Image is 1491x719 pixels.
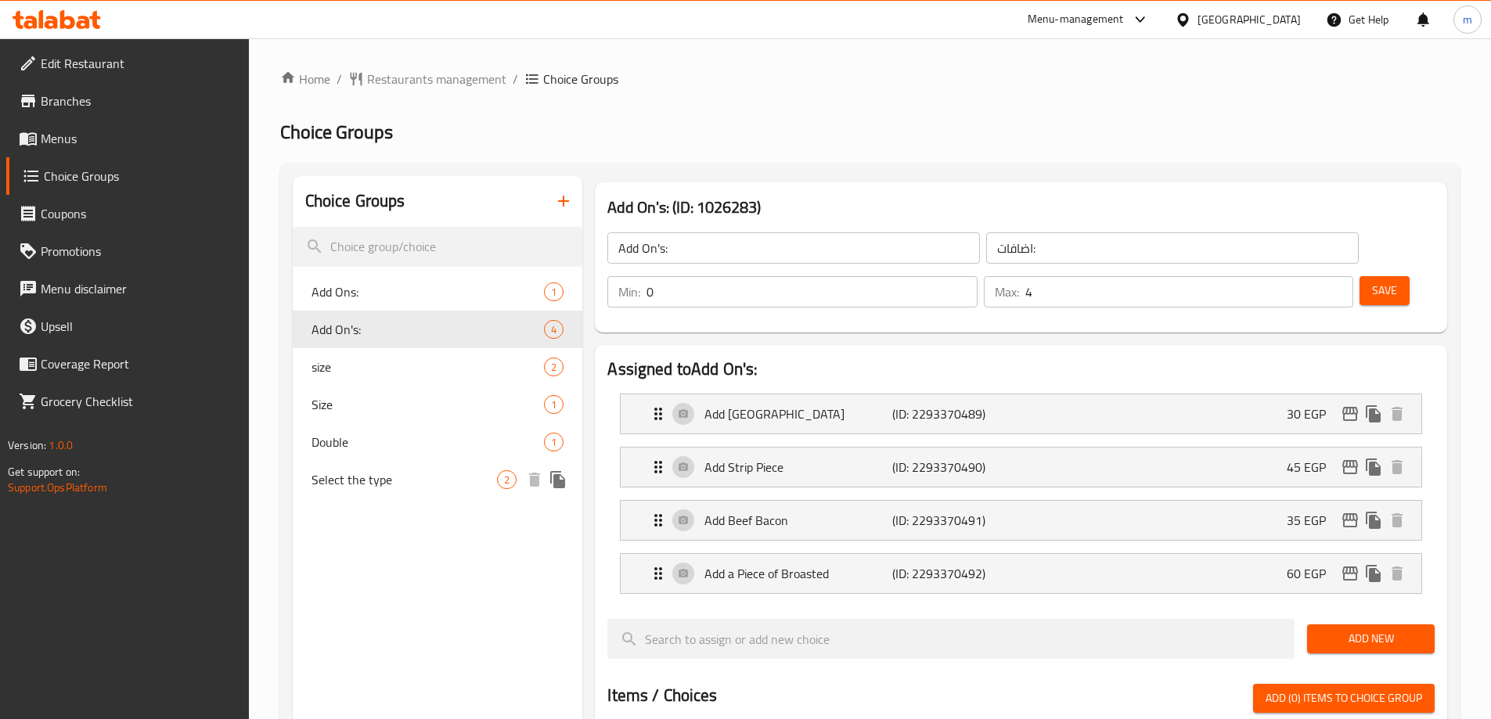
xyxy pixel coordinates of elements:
span: Grocery Checklist [41,392,236,411]
button: duplicate [1362,402,1385,426]
span: 4 [545,322,563,337]
span: Size [312,395,545,414]
span: Choice Groups [543,70,618,88]
h3: Add On's: (ID: 1026283) [607,195,1435,220]
button: edit [1338,455,1362,479]
a: Home [280,70,330,88]
div: Add Ons:1 [293,273,583,311]
span: Upsell [41,317,236,336]
span: Save [1372,281,1397,300]
p: (ID: 2293370491) [892,511,1017,530]
span: 2 [545,360,563,375]
button: delete [1385,562,1409,585]
li: Expand [607,387,1435,440]
a: Coverage Report [6,345,249,383]
span: Choice Groups [44,167,236,185]
span: Add On's: [312,320,545,339]
a: Menus [6,120,249,157]
span: Choice Groups [280,114,393,149]
button: delete [1385,402,1409,426]
div: Select the type2deleteduplicate [293,461,583,498]
h2: Choice Groups [305,189,405,213]
span: Menus [41,129,236,148]
span: m [1463,11,1472,28]
p: Min: [618,282,640,301]
span: Edit Restaurant [41,54,236,73]
a: Grocery Checklist [6,383,249,420]
p: 30 EGP [1287,404,1338,423]
a: Support.OpsPlatform [8,477,107,498]
span: Coverage Report [41,354,236,373]
a: Restaurants management [348,70,506,88]
span: 2 [498,473,516,487]
li: Expand [607,547,1435,600]
p: 60 EGP [1287,564,1338,583]
a: Coupons [6,195,249,232]
span: Double [312,433,545,451]
div: Expand [621,448,1421,487]
span: Get support on: [8,462,80,482]
button: edit [1338,562,1362,585]
li: Expand [607,440,1435,494]
button: duplicate [1362,455,1385,479]
p: (ID: 2293370490) [892,458,1017,476]
input: search [607,619,1295,659]
span: 1 [545,397,563,412]
span: Add Ons: [312,282,545,301]
li: / [337,70,342,88]
button: duplicate [546,468,570,491]
span: 1 [545,435,563,450]
div: Menu-management [1028,10,1124,29]
span: Promotions [41,242,236,261]
li: / [513,70,518,88]
span: Add New [1320,629,1422,649]
span: size [312,358,545,376]
span: Branches [41,92,236,110]
p: Add Beef Bacon [704,511,891,530]
p: Add a Piece of Broasted [704,564,891,583]
button: duplicate [1362,509,1385,532]
h2: Items / Choices [607,684,717,707]
div: Expand [621,501,1421,540]
button: delete [1385,509,1409,532]
p: Add [GEOGRAPHIC_DATA] [704,404,891,423]
input: search [293,227,583,267]
nav: breadcrumb [280,70,1460,88]
div: Expand [621,554,1421,593]
div: Choices [544,433,564,451]
div: Choices [544,395,564,414]
p: (ID: 2293370489) [892,404,1017,423]
p: 45 EGP [1287,458,1338,476]
button: duplicate [1362,562,1385,585]
button: Save [1360,276,1410,305]
p: 35 EGP [1287,511,1338,530]
a: Branches [6,82,249,120]
button: edit [1338,509,1362,532]
a: Upsell [6,307,249,345]
div: Add On's:4 [293,311,583,348]
a: Promotions [6,232,249,270]
button: edit [1338,402,1362,426]
div: [GEOGRAPHIC_DATA] [1197,11,1301,28]
button: delete [523,468,546,491]
a: Menu disclaimer [6,270,249,307]
span: Restaurants management [367,70,506,88]
p: Max: [995,282,1019,301]
p: (ID: 2293370492) [892,564,1017,583]
span: Select the type [312,470,498,489]
div: Double1 [293,423,583,461]
div: Size1 [293,386,583,423]
button: delete [1385,455,1409,479]
span: Add (0) items to choice group [1266,688,1422,708]
h2: Assigned to Add On's: [607,358,1435,381]
span: Menu disclaimer [41,279,236,298]
span: Version: [8,435,46,455]
p: Add Strip Piece [704,458,891,476]
div: Expand [621,394,1421,433]
span: 1 [545,285,563,300]
button: Add (0) items to choice group [1253,684,1435,713]
li: Expand [607,494,1435,547]
a: Choice Groups [6,157,249,195]
span: Coupons [41,204,236,223]
button: Add New [1307,624,1435,653]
